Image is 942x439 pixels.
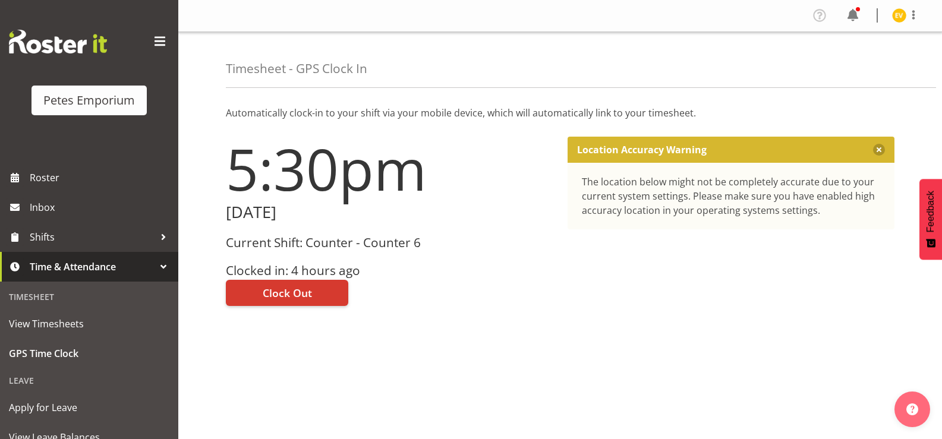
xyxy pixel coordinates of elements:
h3: Current Shift: Counter - Counter 6 [226,236,553,249]
span: GPS Time Clock [9,345,169,362]
span: Clock Out [263,285,312,301]
h4: Timesheet - GPS Clock In [226,62,367,75]
span: Inbox [30,198,172,216]
div: Leave [3,368,175,393]
button: Clock Out [226,280,348,306]
span: Apply for Leave [9,399,169,416]
h1: 5:30pm [226,137,553,201]
img: eva-vailini10223.jpg [892,8,906,23]
img: Rosterit website logo [9,30,107,53]
span: Time & Attendance [30,258,155,276]
span: Shifts [30,228,155,246]
h3: Clocked in: 4 hours ago [226,264,553,277]
span: Roster [30,169,172,187]
button: Feedback - Show survey [919,179,942,260]
span: Feedback [925,191,936,232]
img: help-xxl-2.png [906,403,918,415]
button: Close message [873,144,885,156]
a: GPS Time Clock [3,339,175,368]
p: Location Accuracy Warning [577,144,707,156]
a: View Timesheets [3,309,175,339]
a: Apply for Leave [3,393,175,422]
span: View Timesheets [9,315,169,333]
div: The location below might not be completely accurate due to your current system settings. Please m... [582,175,881,217]
div: Petes Emporium [43,91,135,109]
div: Timesheet [3,285,175,309]
h2: [DATE] [226,203,553,222]
p: Automatically clock-in to your shift via your mobile device, which will automatically link to you... [226,106,894,120]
